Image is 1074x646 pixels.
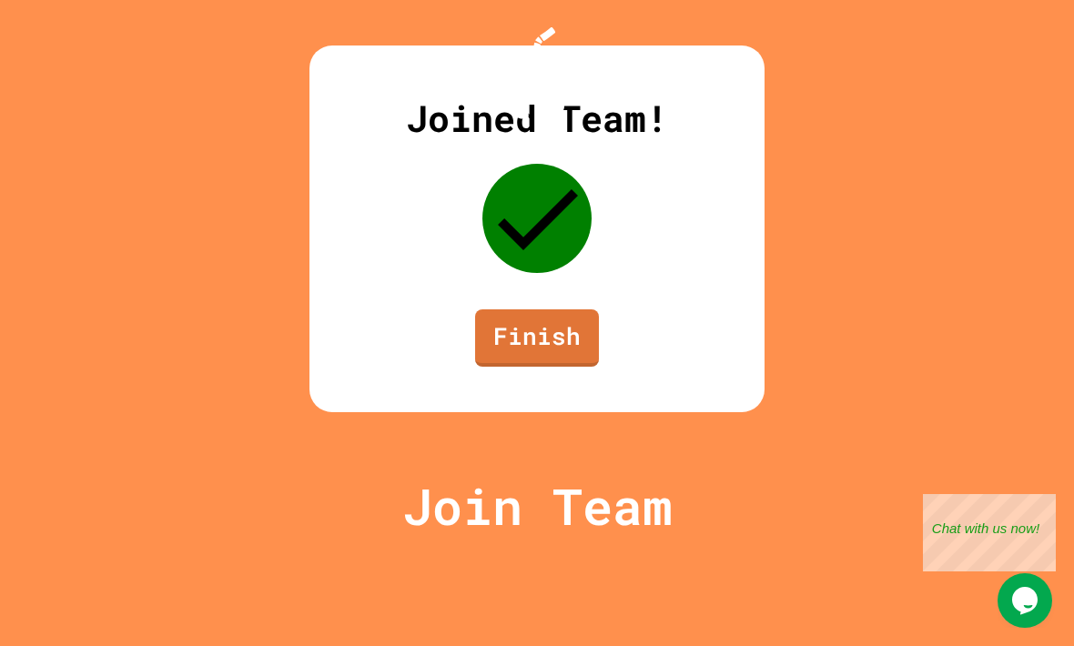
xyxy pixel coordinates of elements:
[402,469,673,544] p: Join Team
[923,494,1056,571] iframe: chat widget
[475,309,599,367] a: Finish
[998,573,1056,628] iframe: chat widget
[501,27,573,119] img: Logo.svg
